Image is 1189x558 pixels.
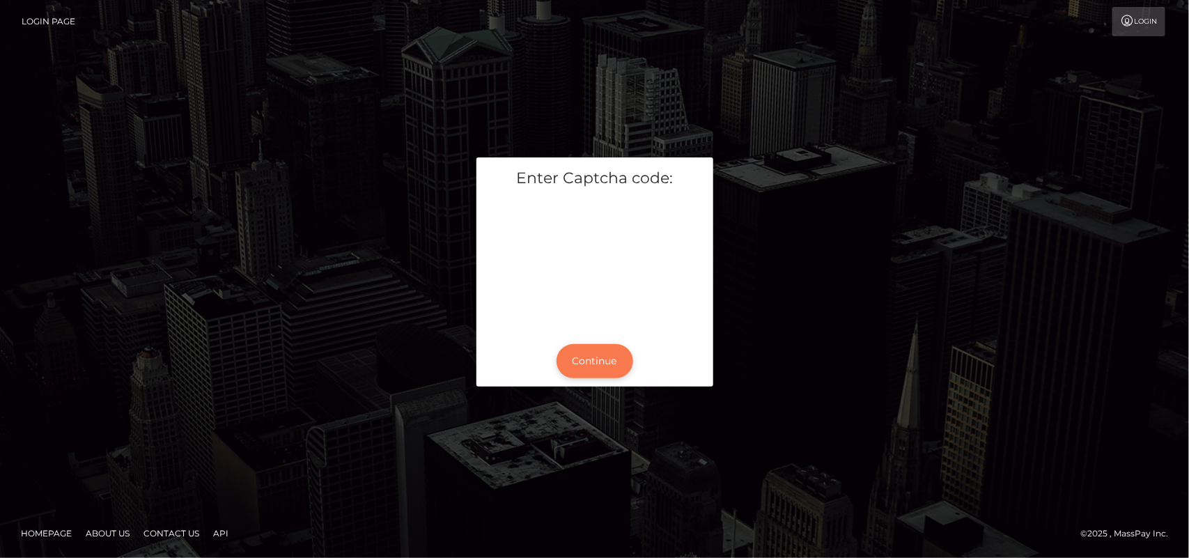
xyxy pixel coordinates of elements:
h5: Enter Captcha code: [487,168,703,189]
iframe: mtcaptcha [487,200,703,325]
button: Continue [557,344,633,378]
a: Login Page [22,7,75,36]
a: About Us [80,522,135,544]
a: Homepage [15,522,77,544]
a: API [208,522,234,544]
a: Login [1112,7,1165,36]
a: Contact Us [138,522,205,544]
div: © 2025 , MassPay Inc. [1080,526,1179,541]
